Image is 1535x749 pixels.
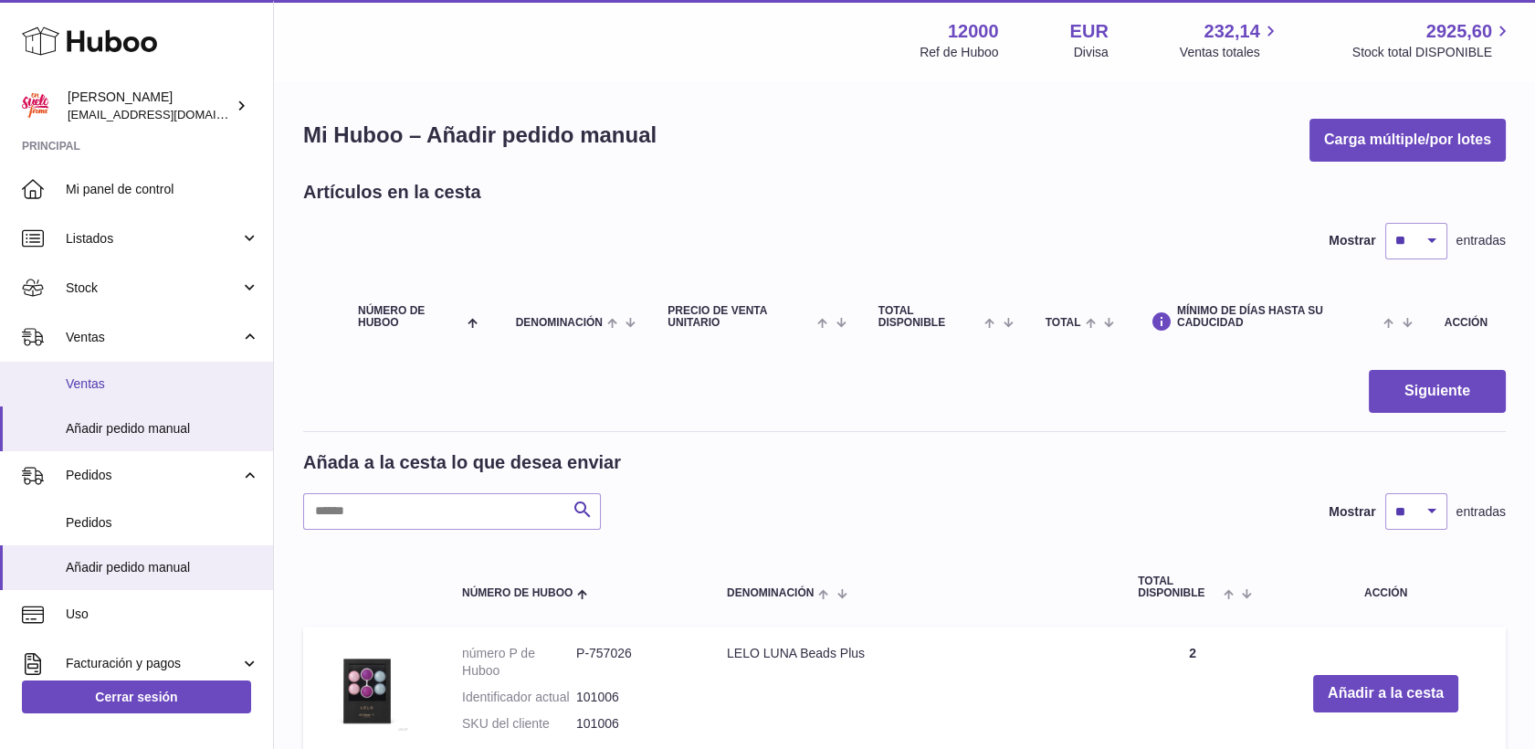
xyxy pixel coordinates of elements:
[576,645,690,680] dd: P-757026
[66,181,259,198] span: Mi panel de control
[66,230,240,248] span: Listados
[462,689,576,706] dt: Identificador actual
[727,587,814,599] span: Denominación
[303,121,657,150] h1: Mi Huboo – Añadir pedido manual
[303,180,481,205] h2: Artículos en la cesta
[668,305,813,329] span: Precio de venta unitario
[1456,232,1506,249] span: entradas
[1329,503,1375,521] label: Mostrar
[1266,557,1506,617] th: Acción
[576,689,690,706] dd: 101006
[1352,44,1513,61] span: Stock total DISPONIBLE
[1352,19,1513,61] a: 2925,60 Stock total DISPONIBLE
[66,280,240,297] span: Stock
[303,450,621,475] h2: Añada a la cesta lo que desea enviar
[358,305,463,329] span: Número de Huboo
[1204,19,1260,44] span: 232,14
[1177,305,1379,329] span: Mínimo de días hasta su caducidad
[1070,19,1109,44] strong: EUR
[1180,19,1281,61] a: 232,14 Ventas totales
[66,655,240,672] span: Facturación y pagos
[576,715,690,733] dd: 101006
[1138,575,1219,599] span: Total DISPONIBLE
[66,420,259,438] span: Añadir pedido manual
[462,587,573,599] span: Número de Huboo
[920,44,998,61] div: Ref de Huboo
[878,305,981,329] span: Total DISPONIBLE
[516,317,603,329] span: Denominación
[66,606,259,623] span: Uso
[22,680,251,713] a: Cerrar sesión
[462,715,576,733] dt: SKU del cliente
[1309,119,1506,162] button: Carga múltiple/por lotes
[1369,370,1506,413] button: Siguiente
[66,329,240,346] span: Ventas
[66,375,259,393] span: Ventas
[1074,44,1109,61] div: Divisa
[1329,232,1375,249] label: Mostrar
[1445,317,1488,329] div: Acción
[1046,317,1081,329] span: Total
[321,645,413,736] img: LELO LUNA Beads Plus
[66,467,240,484] span: Pedidos
[66,514,259,532] span: Pedidos
[22,92,49,120] img: mar@ensuelofirme.com
[68,89,232,123] div: [PERSON_NAME]
[1456,503,1506,521] span: entradas
[1313,675,1458,712] button: Añadir a la cesta
[68,107,268,121] span: [EMAIL_ADDRESS][DOMAIN_NAME]
[462,645,576,680] dt: número P de Huboo
[1426,19,1492,44] span: 2925,60
[948,19,999,44] strong: 12000
[1180,44,1281,61] span: Ventas totales
[66,559,259,576] span: Añadir pedido manual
